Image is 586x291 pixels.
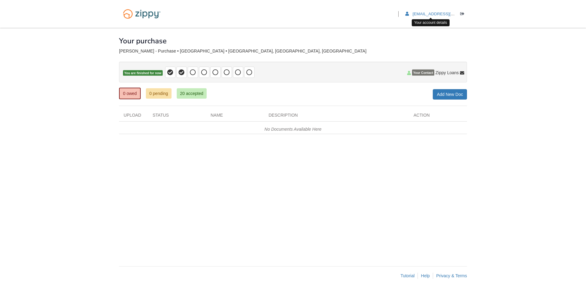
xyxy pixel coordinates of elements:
[460,12,467,18] a: Log out
[436,273,467,278] a: Privacy & Terms
[433,89,467,100] a: Add New Doc
[421,273,430,278] a: Help
[119,49,467,54] div: [PERSON_NAME] - Purchase • [GEOGRAPHIC_DATA] • [GEOGRAPHIC_DATA], [GEOGRAPHIC_DATA], [GEOGRAPHIC_...
[405,12,483,18] a: edit profile
[412,19,450,26] div: Your account details
[409,112,467,121] div: Action
[206,112,264,121] div: Name
[119,112,148,121] div: Upload
[123,70,163,76] span: You are finished for now
[264,112,409,121] div: Description
[265,127,322,132] em: No Documents Available Here
[436,70,459,76] span: Zippy Loans
[400,273,414,278] a: Tutorial
[413,12,483,16] span: anrichards0515@gmail.com
[148,112,206,121] div: Status
[412,70,434,76] span: Your Contact
[119,6,165,22] img: Logo
[119,88,141,99] a: 0 owed
[177,88,207,99] a: 20 accepted
[119,37,167,45] h1: Your purchase
[146,88,172,99] a: 0 pending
